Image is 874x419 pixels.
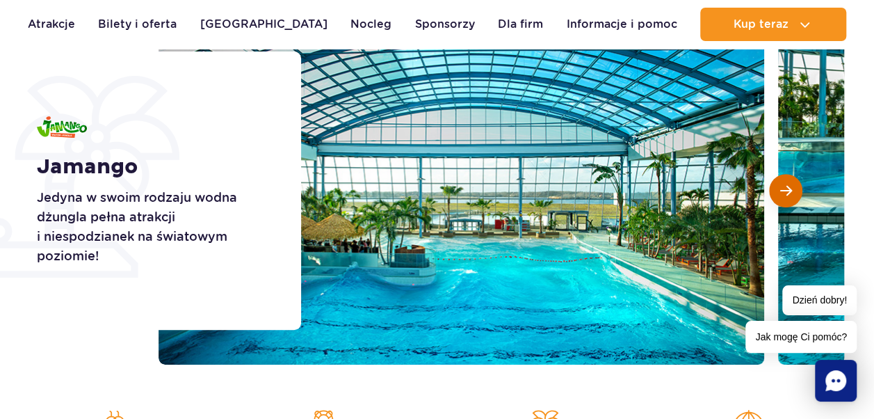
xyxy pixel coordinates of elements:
[567,8,677,41] a: Informacje i pomoc
[200,8,327,41] a: [GEOGRAPHIC_DATA]
[37,116,87,138] img: Jamango
[98,8,177,41] a: Bilety i oferta
[769,174,802,207] button: Następny slajd
[498,8,543,41] a: Dla firm
[415,8,475,41] a: Sponsorzy
[700,8,846,41] button: Kup teraz
[28,8,75,41] a: Atrakcje
[815,360,857,402] div: Chat
[37,188,270,266] p: Jedyna w swoim rodzaju wodna dżungla pełna atrakcji i niespodzianek na światowym poziomie!
[350,8,391,41] a: Nocleg
[733,18,788,31] span: Kup teraz
[782,285,857,315] span: Dzień dobry!
[745,321,857,353] span: Jak mogę Ci pomóc?
[37,155,270,180] h1: Jamango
